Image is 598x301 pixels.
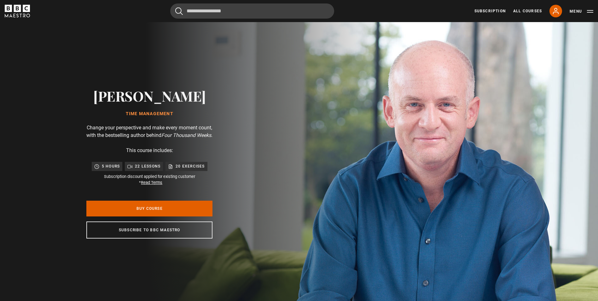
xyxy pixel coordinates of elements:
[176,163,205,169] p: 20 exercises
[86,201,212,216] a: Buy Course
[474,8,506,14] a: Subscription
[104,174,195,186] small: Subscription discount applied for existing customer
[5,5,30,17] svg: BBC Maestro
[170,3,334,19] input: Search
[126,147,173,154] p: This course includes:
[93,88,206,104] h2: [PERSON_NAME]
[86,221,212,239] a: Subscribe to BBC Maestro
[86,124,212,139] p: Change your perspective and make every moment count, with the bestselling author behind .
[570,8,593,15] button: Toggle navigation
[161,132,211,138] i: Four Thousand Weeks
[513,8,542,14] a: All Courses
[175,7,183,15] button: Submit the search query
[135,163,160,169] p: 22 lessons
[93,111,206,116] h1: Time Management
[141,180,162,185] a: Read Terms
[102,163,120,169] p: 5 hours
